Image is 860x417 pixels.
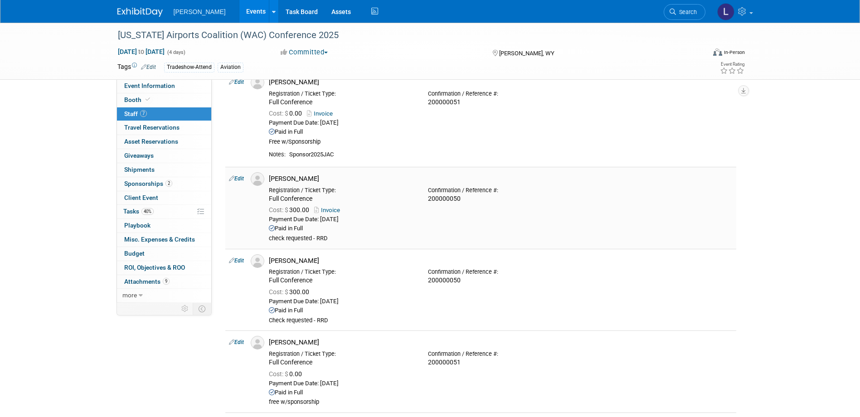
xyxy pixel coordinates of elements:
[229,257,244,264] a: Edit
[269,78,733,87] div: [PERSON_NAME]
[123,208,154,215] span: Tasks
[269,389,733,397] div: Paid in Full
[124,194,158,201] span: Client Event
[251,76,264,89] img: Associate-Profile-5.png
[141,208,154,215] span: 40%
[166,49,185,55] span: (4 days)
[269,288,313,296] span: 300.00
[251,254,264,268] img: Associate-Profile-5.png
[269,288,289,296] span: Cost: $
[117,149,211,163] a: Giveaways
[117,247,211,261] a: Budget
[428,359,573,367] div: 200000051
[251,336,264,349] img: Associate-Profile-5.png
[269,370,306,378] span: 0.00
[676,9,697,15] span: Search
[117,48,165,56] span: [DATE] [DATE]
[269,128,733,136] div: Paid in Full
[428,90,573,97] div: Confirmation / Reference #:
[117,205,211,218] a: Tasks40%
[117,289,211,302] a: more
[141,64,156,70] a: Edit
[124,152,154,159] span: Giveaways
[269,110,306,117] span: 0.00
[174,8,226,15] span: [PERSON_NAME]
[720,62,744,67] div: Event Rating
[229,79,244,85] a: Edit
[269,276,414,285] div: Full Conference
[269,138,733,146] div: Free w/Sponsorship
[428,276,573,285] div: 200000050
[124,180,172,187] span: Sponsorships
[269,195,414,203] div: Full Conference
[117,177,211,191] a: Sponsorships2
[177,303,193,315] td: Personalize Event Tab Strip
[117,191,211,205] a: Client Event
[717,3,734,20] img: Lindsey Wolanczyk
[664,4,705,20] a: Search
[269,307,733,315] div: Paid in Full
[117,261,211,275] a: ROI, Objectives & ROO
[124,110,147,117] span: Staff
[124,124,180,131] span: Travel Reservations
[269,317,733,325] div: Check requested - RRD
[117,93,211,107] a: Booth
[428,187,573,194] div: Confirmation / Reference #:
[269,370,289,378] span: Cost: $
[124,166,155,173] span: Shipments
[314,207,344,213] a: Invoice
[428,195,573,203] div: 200000050
[277,48,331,57] button: Committed
[140,110,147,117] span: 7
[269,398,733,406] div: free w/sponsorship
[269,151,286,158] div: Notes:
[165,180,172,187] span: 2
[117,121,211,135] a: Travel Reservations
[124,82,175,89] span: Event Information
[117,233,211,247] a: Misc. Expenses & Credits
[269,298,733,305] div: Payment Due Date: [DATE]
[269,359,414,367] div: Full Conference
[117,62,156,73] td: Tags
[163,278,170,285] span: 9
[117,163,211,177] a: Shipments
[122,291,137,299] span: more
[269,187,414,194] div: Registration / Ticket Type:
[269,257,733,265] div: [PERSON_NAME]
[229,175,244,182] a: Edit
[269,350,414,358] div: Registration / Ticket Type:
[269,268,414,276] div: Registration / Ticket Type:
[117,135,211,149] a: Asset Reservations
[269,90,414,97] div: Registration / Ticket Type:
[117,79,211,93] a: Event Information
[269,225,733,233] div: Paid in Full
[307,110,336,117] a: Invoice
[724,49,745,56] div: In-Person
[117,275,211,289] a: Attachments9
[269,338,733,347] div: [PERSON_NAME]
[124,222,151,229] span: Playbook
[269,206,313,213] span: 300.00
[218,63,243,72] div: Aviation
[251,172,264,186] img: Associate-Profile-5.png
[229,339,244,345] a: Edit
[117,219,211,233] a: Playbook
[269,175,733,183] div: [PERSON_NAME]
[269,110,289,117] span: Cost: $
[124,264,185,271] span: ROI, Objectives & ROO
[289,151,733,159] div: Sponsor2025JAC
[269,206,289,213] span: Cost: $
[269,216,733,223] div: Payment Due Date: [DATE]
[117,107,211,121] a: Staff7
[117,8,163,17] img: ExhibitDay
[193,303,211,315] td: Toggle Event Tabs
[146,97,150,102] i: Booth reservation complete
[137,48,146,55] span: to
[164,63,214,72] div: Tradeshow-Attend
[115,27,692,44] div: [US_STATE] Airports Coalition (WAC) Conference 2025
[124,138,178,145] span: Asset Reservations
[428,350,573,358] div: Confirmation / Reference #:
[652,47,745,61] div: Event Format
[124,236,195,243] span: Misc. Expenses & Credits
[269,98,414,107] div: Full Conference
